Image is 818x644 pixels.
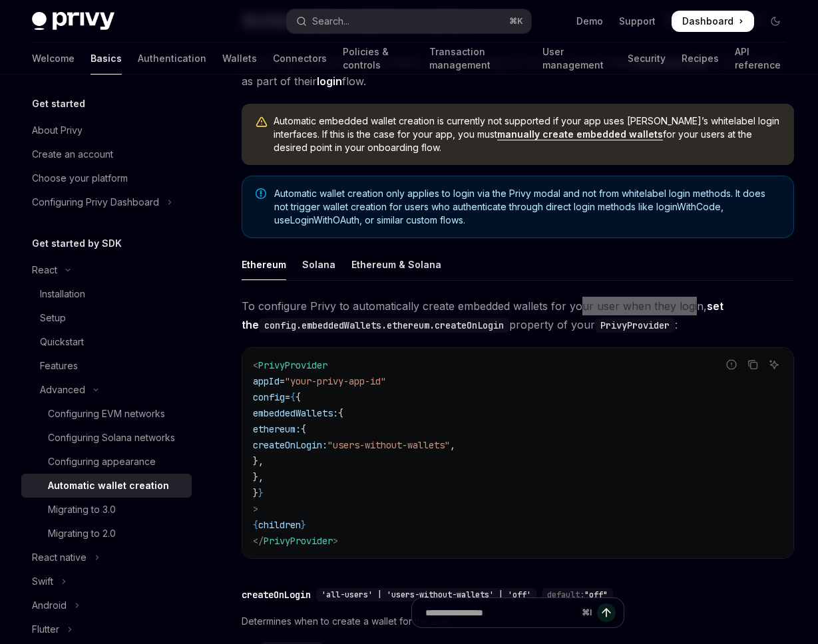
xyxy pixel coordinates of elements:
[21,546,192,569] button: Toggle React native section
[32,146,113,162] div: Create an account
[425,598,576,627] input: Ask a question...
[273,43,327,75] a: Connectors
[242,588,311,601] div: createOnLogin
[333,535,338,547] span: >
[765,11,786,32] button: Toggle dark mode
[450,439,455,451] span: ,
[338,407,343,419] span: {
[253,423,301,435] span: ethereum:
[21,354,192,378] a: Features
[584,589,608,600] span: "off"
[253,375,280,387] span: appId
[682,15,733,28] span: Dashboard
[723,356,740,373] button: Report incorrect code
[542,43,612,75] a: User management
[301,423,306,435] span: {
[32,12,114,31] img: dark logo
[21,330,192,354] a: Quickstart
[765,356,783,373] button: Ask AI
[672,11,754,32] a: Dashboard
[682,43,719,75] a: Recipes
[40,382,85,398] div: Advanced
[258,487,264,499] span: }
[21,306,192,330] a: Setup
[91,43,122,75] a: Basics
[21,142,192,166] a: Create an account
[264,535,333,547] span: PrivyProvider
[597,603,616,622] button: Send message
[32,170,128,186] div: Choose your platform
[619,15,656,28] a: Support
[40,334,84,350] div: Quickstart
[40,286,85,302] div: Installation
[48,478,169,494] div: Automatic wallet creation
[253,487,258,499] span: }
[32,621,59,637] div: Flutter
[21,190,192,214] button: Toggle Configuring Privy Dashboard section
[287,9,531,33] button: Open search
[253,391,285,403] span: config
[253,439,327,451] span: createOnLogin:
[296,391,301,403] span: {
[290,391,296,403] span: {
[497,128,663,140] a: manually create embedded wallets
[21,282,192,306] a: Installation
[274,114,781,154] span: Automatic embedded wallet creation is currently not supported if your app uses [PERSON_NAME]’s wh...
[327,439,450,451] span: "users-without-wallets"
[253,519,258,531] span: {
[274,187,780,227] span: Automatic wallet creation only applies to login via the Privy modal and not from whitelabel login...
[32,236,122,251] h5: Get started by SDK
[21,118,192,142] a: About Privy
[253,455,264,467] span: },
[21,402,192,426] a: Configuring EVM networks
[301,519,306,531] span: }
[222,43,257,75] a: Wallets
[21,378,192,402] button: Toggle Advanced section
[21,258,192,282] button: Toggle React section
[32,550,87,565] div: React native
[744,356,761,373] button: Copy the contents from the code block
[351,249,441,280] div: Ethereum & Solana
[48,406,165,422] div: Configuring EVM networks
[21,569,192,593] button: Toggle Swift section
[628,43,666,75] a: Security
[280,375,285,387] span: =
[40,358,78,374] div: Features
[21,426,192,450] a: Configuring Solana networks
[21,593,192,617] button: Toggle Android section
[32,194,159,210] div: Configuring Privy Dashboard
[343,43,413,75] a: Policies & controls
[312,13,349,29] div: Search...
[576,15,603,28] a: Demo
[253,359,258,371] span: <
[138,43,206,75] a: Authentication
[21,450,192,474] a: Configuring appearance
[285,391,290,403] span: =
[21,166,192,190] a: Choose your platform
[242,297,794,334] span: To configure Privy to automatically create embedded wallets for your user when they login, proper...
[32,262,57,278] div: React
[429,43,526,75] a: Transaction management
[21,474,192,498] a: Automatic wallet creation
[21,522,192,546] a: Migrating to 2.0
[48,430,175,446] div: Configuring Solana networks
[40,310,66,326] div: Setup
[253,407,338,419] span: embeddedWallets:
[242,299,723,331] strong: set the
[48,526,116,542] div: Migrating to 2.0
[242,249,286,280] div: Ethereum
[258,359,327,371] span: PrivyProvider
[302,249,335,280] div: Solana
[317,75,342,88] strong: login
[32,43,75,75] a: Welcome
[32,597,67,613] div: Android
[321,589,531,600] span: 'all-users' | 'users-without-wallets' | 'off'
[32,96,85,112] h5: Get started
[21,498,192,522] a: Migrating to 3.0
[32,122,83,138] div: About Privy
[48,454,156,470] div: Configuring appearance
[48,502,116,518] div: Migrating to 3.0
[547,589,584,600] span: default:
[258,519,301,531] span: children
[21,617,192,641] button: Toggle Flutter section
